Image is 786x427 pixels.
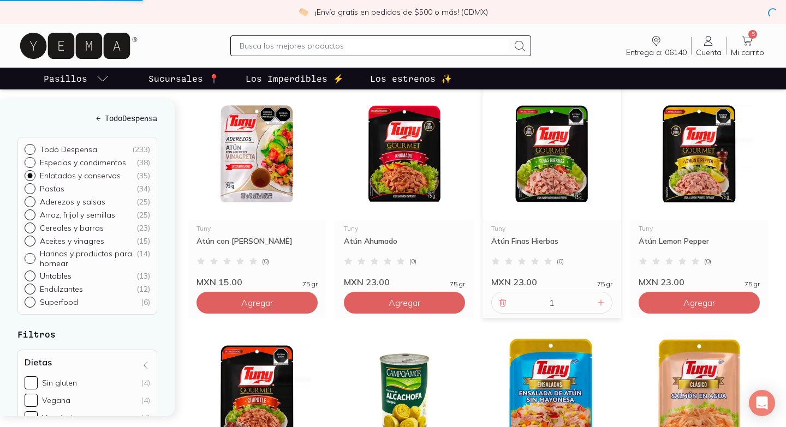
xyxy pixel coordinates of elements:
[315,7,488,17] p: ¡Envío gratis en pedidos de $500 o más! (CDMX)
[42,413,86,423] div: Vegetariana
[639,292,760,314] button: Agregar
[491,225,612,232] div: Tuny
[335,87,474,221] img: 34113 atun ahumado tuny gourmet
[692,34,726,57] a: Cuenta
[136,223,150,233] div: ( 23 )
[299,7,308,17] img: check
[243,68,346,89] a: Los Imperdibles ⚡️
[727,34,769,57] a: 5Mi carrito
[41,68,111,89] a: pasillo-todos-link
[731,47,764,57] span: Mi carrito
[748,30,757,39] span: 5
[148,72,219,85] p: Sucursales 📍
[196,292,318,314] button: Agregar
[136,249,150,268] div: ( 14 )
[141,395,150,405] div: (4)
[141,378,150,388] div: (4)
[42,395,70,405] div: Vegana
[344,236,465,256] div: Atún Ahumado
[262,258,269,264] span: ( 0 )
[246,72,344,85] p: Los Imperdibles ⚡️
[626,47,687,57] span: Entrega a: 06140
[389,297,420,308] span: Agregar
[25,411,38,424] input: Vegetariana(4)
[696,47,722,57] span: Cuenta
[639,225,760,232] div: Tuny
[136,197,150,207] div: ( 25 )
[40,284,83,294] p: Endulzantes
[40,145,97,154] p: Todo Despensa
[240,39,508,52] input: Busca los mejores productos
[188,87,326,221] img: 34114 atun con aderezo vinagreta tuny
[630,87,769,221] img: 34111 atun lemon pepper tuny gourmet
[302,281,318,287] span: 75 gr
[683,297,715,308] span: Agregar
[196,236,318,256] div: Atún con [PERSON_NAME]
[597,281,612,287] span: 75 gr
[639,276,684,287] span: MXN 23.00
[136,271,150,281] div: ( 13 )
[196,276,242,287] span: MXN 15.00
[42,378,77,388] div: Sin gluten
[25,394,38,407] input: Vegana(4)
[491,236,612,256] div: Atún Finas Hierbas
[483,87,621,287] a: 34112 atun finas hierbas tuny gourmetTunyAtún Finas Hierbas(0)MXN 23.0075 gr
[141,297,150,307] div: ( 6 )
[370,72,452,85] p: Los estrenos ✨
[136,158,150,167] div: ( 38 )
[40,210,115,220] p: Arroz, frijol y semillas
[557,258,564,264] span: ( 0 )
[639,236,760,256] div: Atún Lemon Pepper
[44,72,87,85] p: Pasillos
[40,271,72,281] p: Untables
[136,284,150,294] div: ( 12 )
[40,297,78,307] p: Superfood
[630,87,769,287] a: 34111 atun lemon pepper tuny gourmetTunyAtún Lemon Pepper(0)MXN 23.0075 gr
[146,68,222,89] a: Sucursales 📍
[749,390,775,416] div: Open Intercom Messenger
[196,225,318,232] div: Tuny
[344,292,465,314] button: Agregar
[450,281,465,287] span: 75 gr
[409,258,416,264] span: ( 0 )
[25,376,38,389] input: Sin gluten(4)
[491,276,537,287] span: MXN 23.00
[40,249,136,268] p: Harinas y productos para hornear
[368,68,454,89] a: Los estrenos ✨
[40,223,104,233] p: Cereales y barras
[704,258,711,264] span: ( 0 )
[17,112,157,124] a: ← TodoDespensa
[136,236,150,246] div: ( 15 )
[335,87,474,287] a: 34113 atun ahumado tuny gourmetTunyAtún Ahumado(0)MXN 23.0075 gr
[136,210,150,220] div: ( 25 )
[17,112,157,124] h5: ← Todo Despensa
[136,184,150,194] div: ( 34 )
[745,281,760,287] span: 75 gr
[622,34,691,57] a: Entrega a: 06140
[344,225,465,232] div: Tuny
[483,87,621,221] img: 34112 atun finas hierbas tuny gourmet
[40,171,121,181] p: Enlatados y conservas
[40,184,64,194] p: Pastas
[25,357,52,368] h4: Dietas
[40,236,104,246] p: Aceites y vinagres
[241,297,273,308] span: Agregar
[141,413,150,423] div: (4)
[132,145,150,154] div: ( 233 )
[344,276,390,287] span: MXN 23.00
[136,171,150,181] div: ( 35 )
[17,329,56,339] strong: Filtros
[188,87,326,287] a: 34114 atun con aderezo vinagreta tunyTunyAtún con [PERSON_NAME](0)MXN 15.0075 gr
[40,158,126,167] p: Especias y condimentos
[40,197,105,207] p: Aderezos y salsas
